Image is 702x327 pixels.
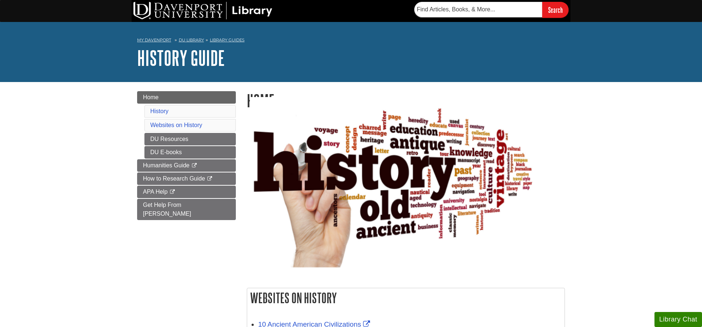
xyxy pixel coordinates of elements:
span: APA Help [143,189,167,195]
a: DU Resources [144,133,236,145]
a: Library Guides [210,37,245,42]
i: This link opens in a new window [169,190,175,194]
span: Humanities Guide [143,162,189,168]
nav: breadcrumb [137,35,565,47]
h2: Websites on History [247,288,565,308]
a: How to Research Guide [137,172,236,185]
i: This link opens in a new window [191,163,197,168]
a: Home [137,91,236,104]
button: Library Chat [654,312,702,327]
h1: Home [247,91,565,110]
a: DU Library [179,37,204,42]
input: Find Articles, Books, & More... [414,2,542,17]
span: Get Help From [PERSON_NAME] [143,202,191,217]
img: DU Library [133,2,272,19]
a: DU E-books [144,146,236,159]
input: Search [542,2,569,18]
a: APA Help [137,186,236,198]
span: How to Research Guide [143,175,205,182]
form: Searches DU Library's articles, books, and more [414,2,569,18]
a: History Guide [137,47,225,69]
i: This link opens in a new window [207,176,213,181]
a: Humanities Guide [137,159,236,172]
a: Websites on History [150,122,202,128]
a: History [150,108,169,114]
div: Guide Page Menu [137,91,236,220]
a: My Davenport [137,37,171,43]
span: Home [143,94,159,100]
a: Get Help From [PERSON_NAME] [137,199,236,220]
